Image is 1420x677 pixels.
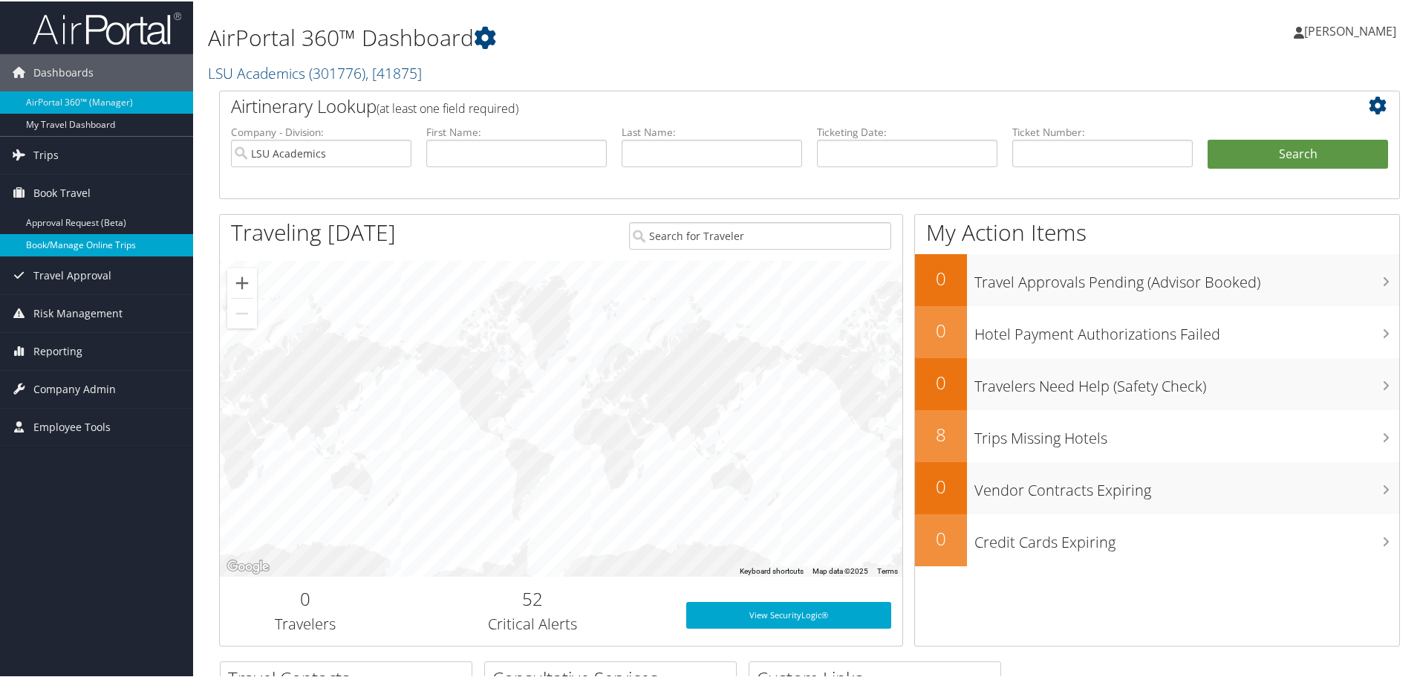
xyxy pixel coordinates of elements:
[309,62,365,82] span: ( 301776 )
[915,525,967,550] h2: 0
[377,99,518,115] span: (at least one field required)
[915,473,967,498] h2: 0
[915,461,1399,513] a: 0Vendor Contracts Expiring
[227,267,257,297] button: Zoom in
[1012,123,1193,138] label: Ticket Number:
[33,331,82,369] span: Reporting
[877,566,898,574] a: Terms
[740,565,804,575] button: Keyboard shortcuts
[915,409,1399,461] a: 8Trips Missing Hotels
[426,123,607,138] label: First Name:
[974,315,1399,343] h3: Hotel Payment Authorizations Failed
[915,305,1399,357] a: 0Hotel Payment Authorizations Failed
[686,600,891,627] a: View SecurityLogic®
[974,367,1399,395] h3: Travelers Need Help (Safety Check)
[224,556,273,575] img: Google
[231,585,380,610] h2: 0
[33,369,116,406] span: Company Admin
[915,317,967,342] h2: 0
[974,263,1399,291] h3: Travel Approvals Pending (Advisor Booked)
[402,612,664,633] h3: Critical Alerts
[915,216,1399,247] h1: My Action Items
[629,221,891,248] input: Search for Traveler
[915,421,967,446] h2: 8
[915,513,1399,565] a: 0Credit Cards Expiring
[365,62,422,82] span: , [ 41875 ]
[915,253,1399,305] a: 0Travel Approvals Pending (Advisor Booked)
[974,419,1399,447] h3: Trips Missing Hotels
[915,357,1399,409] a: 0Travelers Need Help (Safety Check)
[915,369,967,394] h2: 0
[33,294,123,331] span: Risk Management
[812,566,868,574] span: Map data ©2025
[974,523,1399,551] h3: Credit Cards Expiring
[208,62,422,82] a: LSU Academics
[1208,138,1388,168] button: Search
[208,21,1010,52] h1: AirPortal 360™ Dashboard
[402,585,664,610] h2: 52
[1294,7,1411,52] a: [PERSON_NAME]
[974,471,1399,499] h3: Vendor Contracts Expiring
[231,216,396,247] h1: Traveling [DATE]
[1304,22,1396,38] span: [PERSON_NAME]
[33,407,111,444] span: Employee Tools
[231,612,380,633] h3: Travelers
[622,123,802,138] label: Last Name:
[231,123,411,138] label: Company - Division:
[224,556,273,575] a: Open this area in Google Maps (opens a new window)
[33,173,91,210] span: Book Travel
[817,123,997,138] label: Ticketing Date:
[227,297,257,327] button: Zoom out
[33,135,59,172] span: Trips
[231,92,1290,117] h2: Airtinerary Lookup
[33,256,111,293] span: Travel Approval
[33,10,181,45] img: airportal-logo.png
[33,53,94,90] span: Dashboards
[915,265,967,290] h2: 0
